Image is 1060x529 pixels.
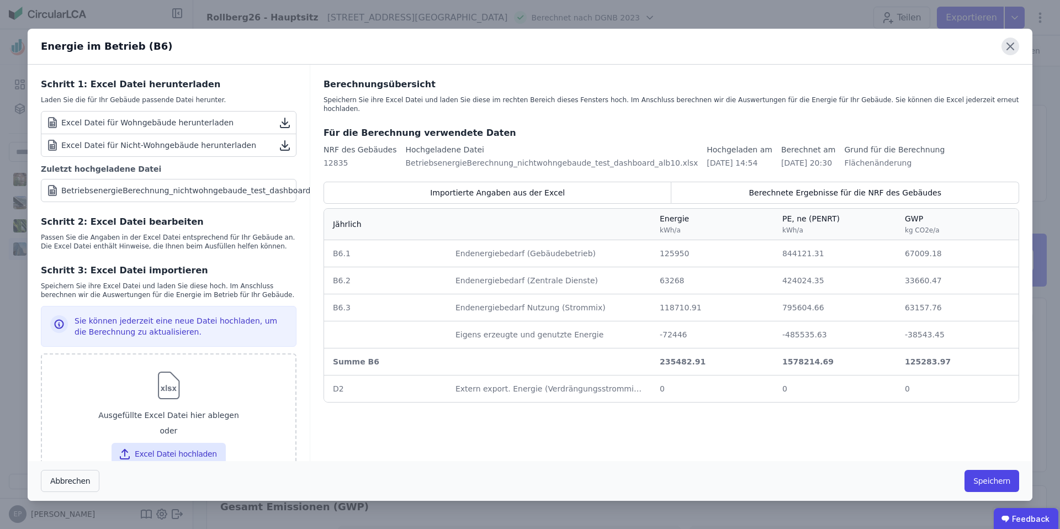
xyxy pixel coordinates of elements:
[333,383,438,394] div: D2
[660,249,689,258] span: 125950
[333,248,438,259] div: B6.1
[782,249,824,258] span: 844121.31
[41,215,296,229] div: Schritt 2: Excel Datei bearbeiten
[905,384,910,393] span: 0
[455,276,598,285] span: Endenergiebedarf (Zentrale Dienste)
[41,179,296,202] a: BetriebsenergieBerechnung_nichtwohngebaude_test_dashboard_alb10.xlsx
[151,368,187,403] img: svg%3e
[41,163,296,174] div: Zuletzt hochgeladene Datei
[46,139,256,152] div: Excel Datei für Nicht-Wohngebäude herunterladen
[660,213,689,235] div: Energie
[333,219,362,230] div: Jährlich
[324,144,397,155] div: NRF des Gebäudes
[112,443,226,465] button: Excel Datei hochladen
[707,144,772,155] div: Hochgeladen am
[905,249,942,258] span: 67009.18
[405,144,698,155] div: Hochgeladene Datei
[51,405,287,425] div: Ausgefüllte Excel Datei hier ablegen
[660,357,706,366] span: 235482.91
[782,226,803,234] span: kWh/a
[905,226,940,234] span: kg CO2e/a
[324,78,1019,91] div: Berechnungsübersicht
[660,276,685,285] span: 63268
[41,78,296,91] div: Schritt 1: Excel Datei herunterladen
[75,315,287,337] div: Sie können jederzeit eine neue Datei hochladen, um die Berechnung zu aktualisieren.
[660,384,665,393] span: 0
[905,330,945,339] span: -38543.45
[782,330,827,339] span: -485535.63
[333,302,438,313] div: B6.3
[41,39,173,54] div: Energie im Betrieb (B6)
[782,276,824,285] span: 424024.35
[905,357,951,366] span: 125283.97
[430,187,565,198] span: Importierte Angaben aus der Excel
[51,425,287,438] div: oder
[333,356,438,367] div: Summe B6
[844,144,945,155] div: Grund für die Berechnung
[782,357,834,366] span: 1578214.69
[964,470,1019,492] button: Speichern
[782,303,824,312] span: 795604.66
[324,126,1019,140] div: Für die Berechnung verwendete Daten
[41,112,296,134] a: Excel Datei für Wohngebäude herunterladen
[905,276,942,285] span: 33660.47
[61,185,354,196] div: BetriebsenergieBerechnung_nichtwohngebaude_test_dashboard_alb10.xlsx
[46,116,234,129] div: Excel Datei für Wohngebäude herunterladen
[749,187,941,198] span: Berechnete Ergebnisse für die NRF des Gebäudes
[41,134,296,156] a: Excel Datei für Nicht-Wohngebäude herunterladen
[782,213,840,235] div: PE, ne (PENRT)
[41,96,296,104] div: Laden Sie die für Ihr Gebäude passende Datei herunter.
[324,96,1019,113] div: Speichern Sie ihre Excel Datei und laden Sie diese im rechten Bereich dieses Fensters hoch. Im An...
[844,157,945,168] div: Flächenänderung
[905,213,940,235] div: GWP
[41,264,296,277] div: Schritt 3: Excel Datei importieren
[781,144,836,155] div: Berechnet am
[781,157,836,168] div: [DATE] 20:30
[41,470,99,492] button: Abbrechen
[660,303,702,312] span: 118710.91
[455,249,596,258] span: Endenergiebedarf (Gebäudebetrieb)
[455,384,654,393] span: Extern export. Energie (Verdrängungsstrommix PV)
[660,226,681,234] span: kWh/a
[333,275,438,286] div: B6.2
[41,282,296,299] div: Speichern Sie ihre Excel Datei und laden Sie diese hoch. Im Anschluss berechnen wir die Auswertun...
[707,157,772,168] div: [DATE] 14:54
[455,330,603,339] span: Eigens erzeugte und genutzte Energie
[405,157,698,168] div: BetriebsenergieBerechnung_nichtwohngebaude_test_dashboard_alb10.xlsx
[660,330,687,339] span: -72446
[41,233,296,251] div: Passen Sie die Angaben in der Excel Datei entsprechend für Ihr Gebäude an. Die Excel Datei enthäl...
[782,384,787,393] span: 0
[324,157,397,168] div: 12835
[905,303,942,312] span: 63157.76
[455,303,606,312] span: Endenergiebedarf Nutzung (Strommix)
